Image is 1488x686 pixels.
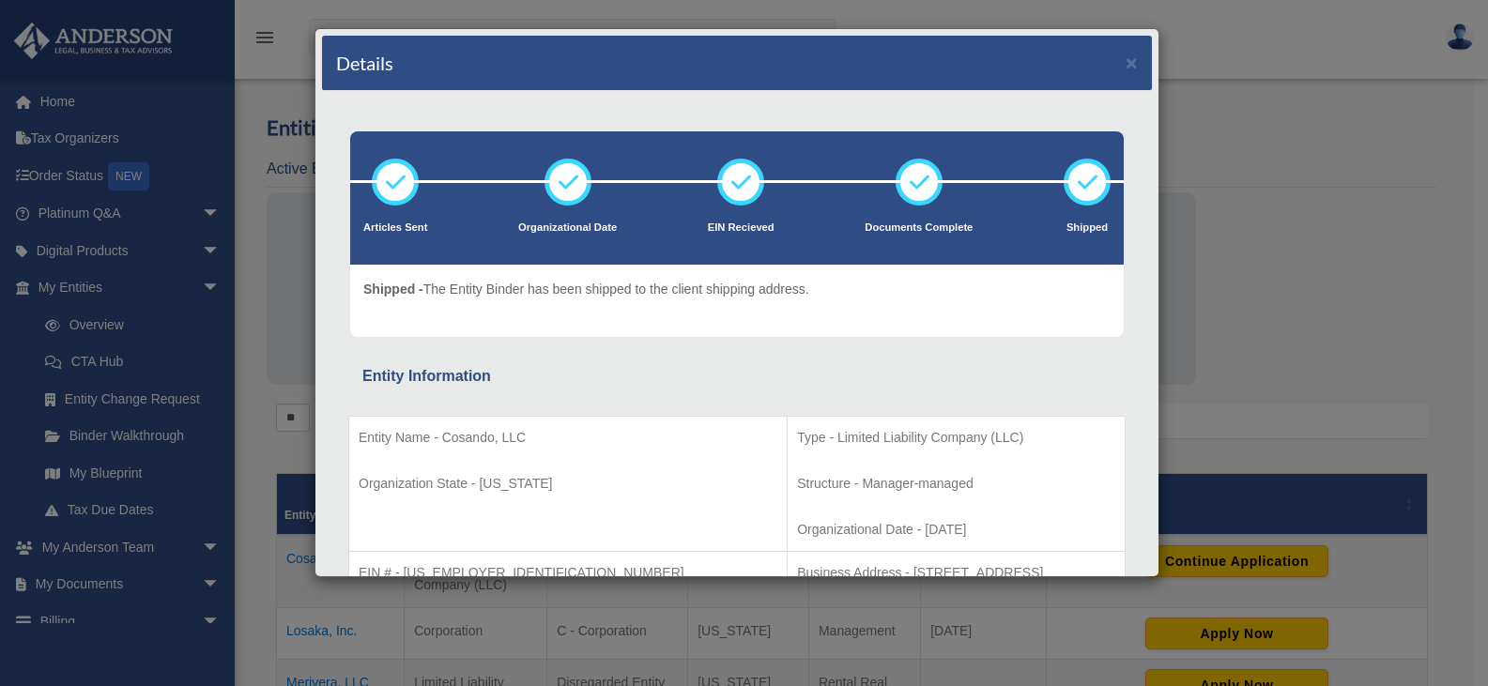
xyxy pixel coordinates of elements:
p: Organizational Date [518,219,617,237]
span: Shipped - [363,282,423,297]
p: Organizational Date - [DATE] [797,518,1115,541]
div: Entity Information [362,363,1112,389]
p: EIN Recieved [708,219,775,237]
p: Documents Complete [865,219,973,237]
p: EIN # - [US_EMPLOYER_IDENTIFICATION_NUMBER] [359,561,777,585]
button: × [1126,53,1138,72]
p: Entity Name - Cosando, LLC [359,426,777,450]
p: Business Address - [STREET_ADDRESS] [797,561,1115,585]
p: Structure - Manager-managed [797,472,1115,495]
p: Type - Limited Liability Company (LLC) [797,426,1115,450]
p: Articles Sent [363,219,427,237]
p: The Entity Binder has been shipped to the client shipping address. [363,278,809,301]
p: Organization State - [US_STATE] [359,472,777,495]
h4: Details [336,50,393,76]
p: Shipped [1064,219,1111,237]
